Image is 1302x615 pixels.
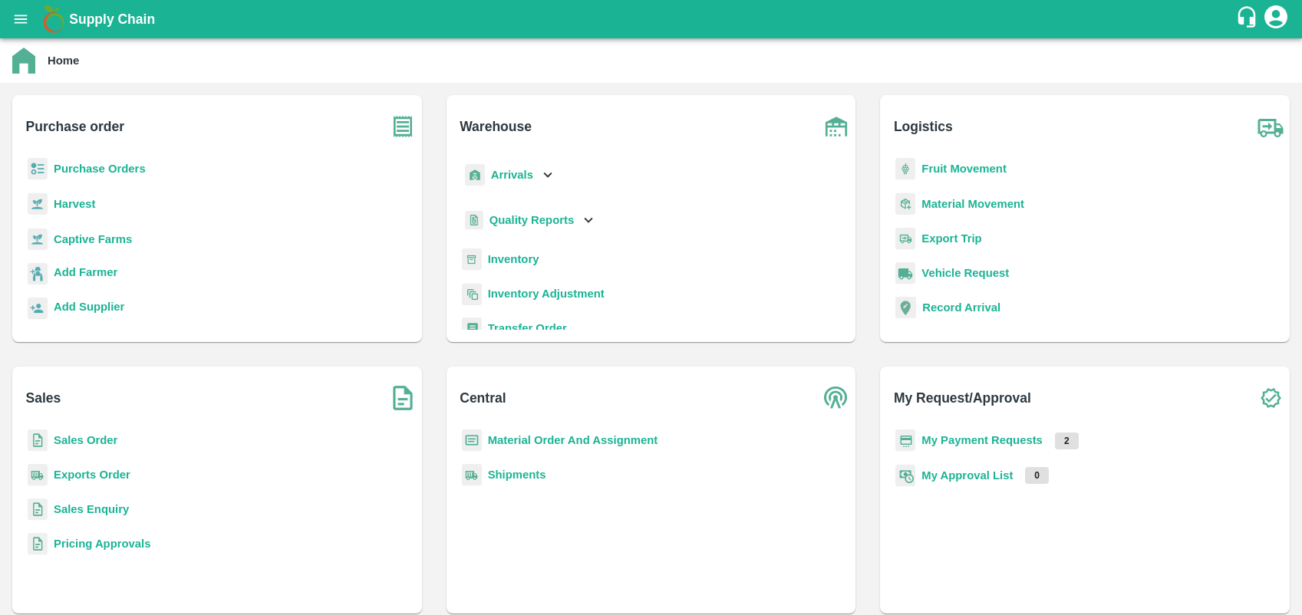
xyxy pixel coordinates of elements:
b: Home [48,54,79,67]
a: Add Supplier [54,298,124,319]
a: Pricing Approvals [54,538,150,550]
a: Exports Order [54,469,130,481]
img: warehouse [817,107,855,146]
b: Central [460,387,506,409]
img: vehicle [895,262,915,284]
button: open drawer [3,2,38,37]
img: harvest [28,192,48,215]
a: Purchase Orders [54,163,146,175]
a: Sales Order [54,434,117,446]
img: inventory [462,283,482,305]
img: whTransfer [462,317,482,340]
img: purchase [384,107,422,146]
img: centralMaterial [462,429,482,452]
a: Material Order And Assignment [488,434,658,446]
b: Logistics [894,116,953,137]
a: Shipments [488,469,546,481]
img: payment [895,429,915,452]
img: central [817,379,855,417]
div: customer-support [1235,5,1262,33]
img: sales [28,429,48,452]
b: Arrivals [491,169,533,181]
img: logo [38,4,69,35]
img: truck [1251,107,1290,146]
img: soSales [384,379,422,417]
a: Vehicle Request [921,267,1009,279]
img: home [12,48,35,74]
a: Harvest [54,198,95,210]
b: Purchase order [26,116,124,137]
div: Quality Reports [462,205,598,236]
img: sales [28,498,48,521]
a: Transfer Order [488,322,567,334]
img: harvest [28,228,48,251]
a: My Approval List [921,469,1013,482]
img: recordArrival [895,297,916,318]
a: Sales Enquiry [54,503,129,515]
a: Inventory Adjustment [488,288,605,300]
img: supplier [28,298,48,320]
img: whArrival [465,164,485,186]
a: Supply Chain [69,8,1235,30]
a: Captive Farms [54,233,132,245]
img: sales [28,533,48,555]
img: check [1251,379,1290,417]
b: Quality Reports [489,214,575,226]
a: Inventory [488,253,539,265]
a: My Payment Requests [921,434,1043,446]
b: Warehouse [460,116,532,137]
img: shipments [462,464,482,486]
b: Sales [26,387,61,409]
b: Add Farmer [54,266,117,278]
b: Supply Chain [69,12,155,27]
img: fruit [895,158,915,180]
p: 0 [1025,467,1049,484]
img: delivery [895,228,915,250]
b: My Request/Approval [894,387,1031,409]
img: reciept [28,158,48,180]
img: approval [895,464,915,487]
div: Arrivals [462,158,557,192]
img: whInventory [462,248,482,271]
img: qualityReport [465,211,483,230]
a: Export Trip [921,232,981,245]
img: material [895,192,915,215]
b: Add Supplier [54,301,124,313]
div: account of current user [1262,3,1290,35]
a: Material Movement [921,198,1024,210]
img: farmer [28,263,48,285]
img: shipments [28,464,48,486]
a: Add Farmer [54,264,117,284]
p: 2 [1055,432,1079,449]
a: Fruit Movement [921,163,1007,175]
a: Record Arrival [922,301,1000,314]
